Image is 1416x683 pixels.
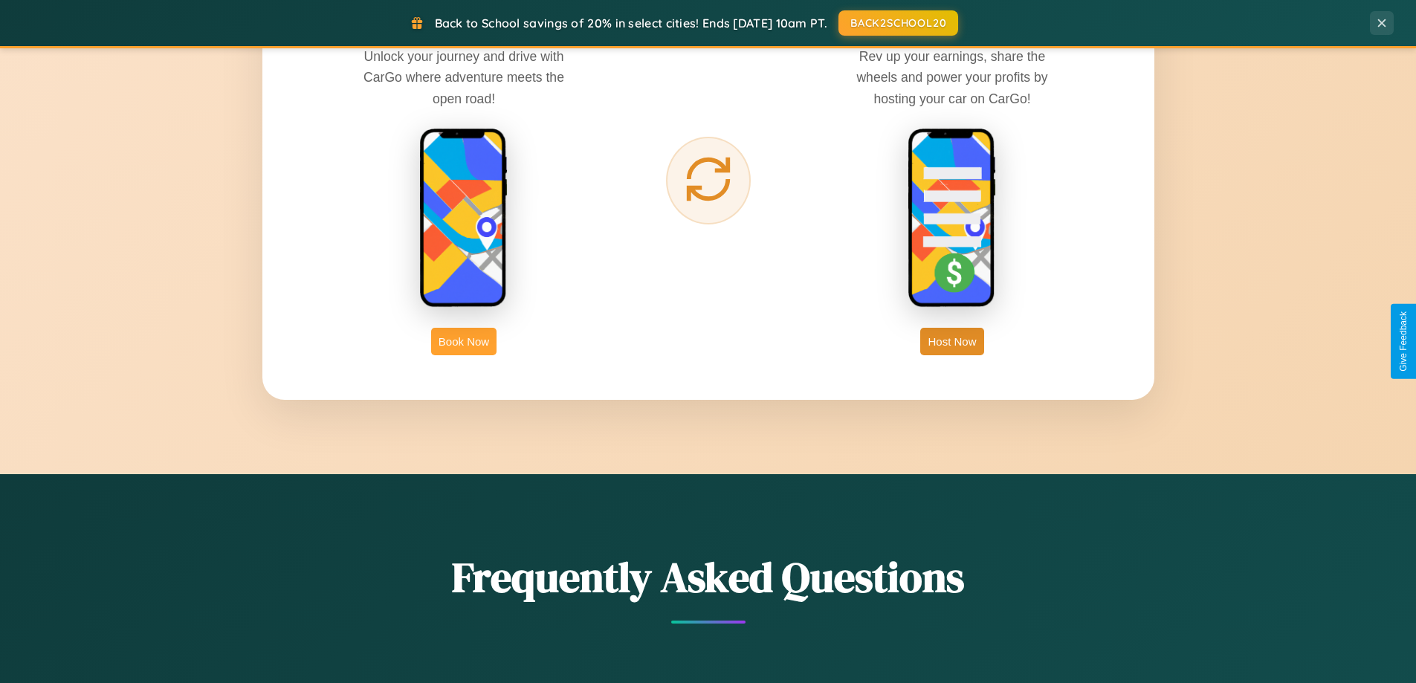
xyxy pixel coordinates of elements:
p: Rev up your earnings, share the wheels and power your profits by hosting your car on CarGo! [841,46,1064,109]
div: Give Feedback [1398,311,1409,372]
p: Unlock your journey and drive with CarGo where adventure meets the open road! [352,46,575,109]
img: rent phone [419,128,508,309]
button: BACK2SCHOOL20 [838,10,958,36]
button: Book Now [431,328,497,355]
span: Back to School savings of 20% in select cities! Ends [DATE] 10am PT. [435,16,827,30]
button: Host Now [920,328,983,355]
img: host phone [908,128,997,309]
h2: Frequently Asked Questions [262,548,1154,606]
